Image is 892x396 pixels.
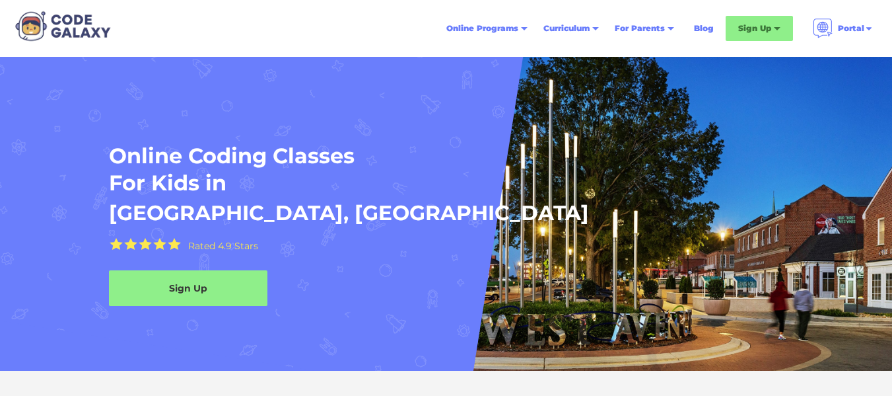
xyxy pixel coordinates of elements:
img: Yellow Star - the Code Galaxy [124,238,137,251]
div: Sign Up [109,282,267,295]
a: Blog [686,17,722,40]
div: Rated 4.9 Stars [188,241,258,251]
div: Sign Up [726,16,793,41]
div: Sign Up [738,22,771,35]
h1: Online Coding Classes For Kids in [109,142,679,197]
div: Online Programs [438,17,535,40]
img: Yellow Star - the Code Galaxy [110,238,123,251]
div: Online Programs [446,22,518,35]
div: For Parents [607,17,682,40]
img: Yellow Star - the Code Galaxy [168,238,181,251]
div: For Parents [615,22,665,35]
img: Yellow Star - the Code Galaxy [153,238,166,251]
img: Yellow Star - the Code Galaxy [139,238,152,251]
div: Portal [838,22,864,35]
div: Portal [805,13,881,44]
h1: [GEOGRAPHIC_DATA], [GEOGRAPHIC_DATA] [109,200,589,227]
div: Curriculum [543,22,590,35]
a: Sign Up [109,270,267,306]
div: Curriculum [535,17,607,40]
